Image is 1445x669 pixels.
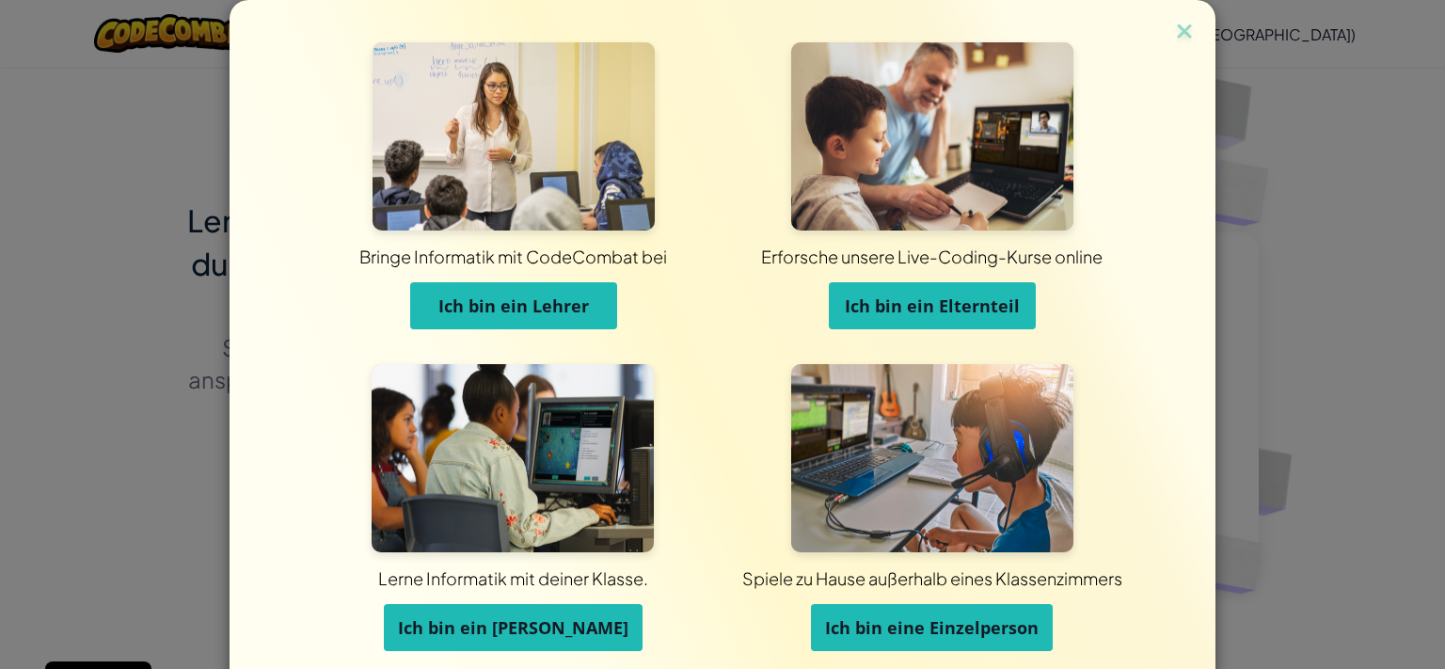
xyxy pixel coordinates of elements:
[372,364,654,552] img: Für Studenten
[398,616,628,639] span: Ich bin ein [PERSON_NAME]
[445,245,1419,268] div: Erforsche unsere Live-Coding-Kurse online
[438,295,589,317] span: Ich bin ein Lehrer
[384,604,643,651] button: Ich bin ein [PERSON_NAME]
[445,566,1421,590] div: Spiele zu Hause außerhalb eines Klassenzimmers
[825,616,1039,639] span: Ich bin eine Einzelperson
[373,42,655,231] img: Für Lehrer
[1172,19,1197,47] img: close icon
[791,364,1073,552] img: Für Einzelpersonen
[829,282,1036,329] button: Ich bin ein Elternteil
[845,295,1020,317] span: Ich bin ein Elternteil
[791,42,1073,231] img: Für Eltern
[811,604,1053,651] button: Ich bin eine Einzelperson
[410,282,617,329] button: Ich bin ein Lehrer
